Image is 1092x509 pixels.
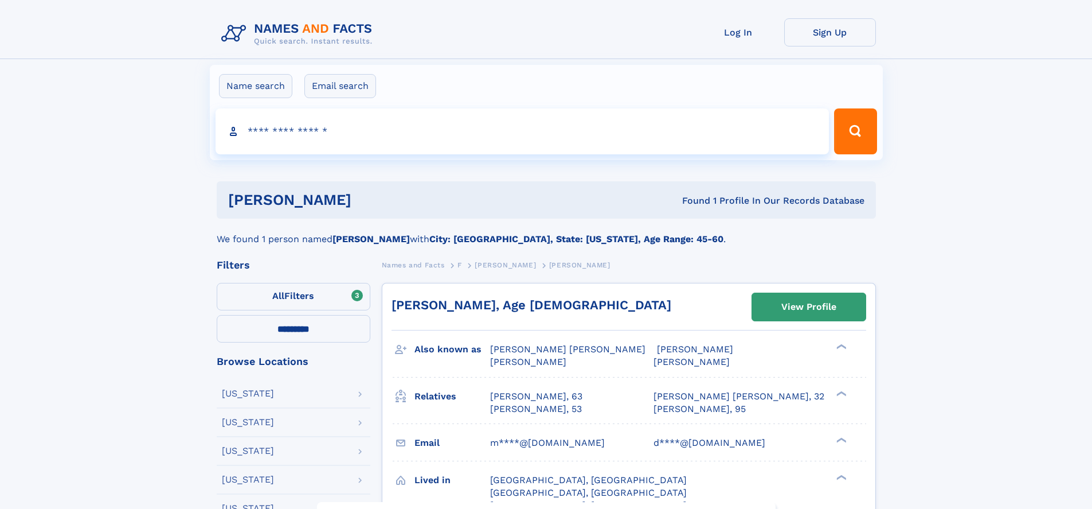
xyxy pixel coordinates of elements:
[217,219,876,246] div: We found 1 person named with .
[272,290,284,301] span: All
[475,258,536,272] a: [PERSON_NAME]
[653,356,730,367] span: [PERSON_NAME]
[222,475,274,484] div: [US_STATE]
[692,18,784,46] a: Log In
[382,258,445,272] a: Names and Facts
[222,446,274,456] div: [US_STATE]
[332,234,410,244] b: [PERSON_NAME]
[784,18,876,46] a: Sign Up
[219,74,292,98] label: Name search
[457,261,462,269] span: F
[833,390,847,397] div: ❯
[490,390,582,403] a: [PERSON_NAME], 63
[429,234,723,244] b: City: [GEOGRAPHIC_DATA], State: [US_STATE], Age Range: 45-60
[217,18,382,49] img: Logo Names and Facts
[475,261,536,269] span: [PERSON_NAME]
[490,403,582,415] a: [PERSON_NAME], 53
[490,487,687,498] span: [GEOGRAPHIC_DATA], [GEOGRAPHIC_DATA]
[216,108,829,154] input: search input
[752,293,866,321] a: View Profile
[222,389,274,398] div: [US_STATE]
[516,195,864,207] div: Found 1 Profile In Our Records Database
[833,473,847,481] div: ❯
[490,356,566,367] span: [PERSON_NAME]
[457,258,462,272] a: F
[217,356,370,367] div: Browse Locations
[392,298,671,312] a: [PERSON_NAME], Age [DEMOGRAPHIC_DATA]
[228,193,517,207] h1: [PERSON_NAME]
[834,108,876,154] button: Search Button
[653,403,746,415] a: [PERSON_NAME], 95
[490,475,687,485] span: [GEOGRAPHIC_DATA], [GEOGRAPHIC_DATA]
[414,471,490,490] h3: Lived in
[833,436,847,444] div: ❯
[781,294,836,320] div: View Profile
[414,340,490,359] h3: Also known as
[414,433,490,453] h3: Email
[833,343,847,351] div: ❯
[304,74,376,98] label: Email search
[657,344,733,355] span: [PERSON_NAME]
[217,260,370,270] div: Filters
[653,390,824,403] a: [PERSON_NAME] [PERSON_NAME], 32
[414,387,490,406] h3: Relatives
[217,283,370,310] label: Filters
[222,418,274,427] div: [US_STATE]
[549,261,610,269] span: [PERSON_NAME]
[490,344,645,355] span: [PERSON_NAME] [PERSON_NAME]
